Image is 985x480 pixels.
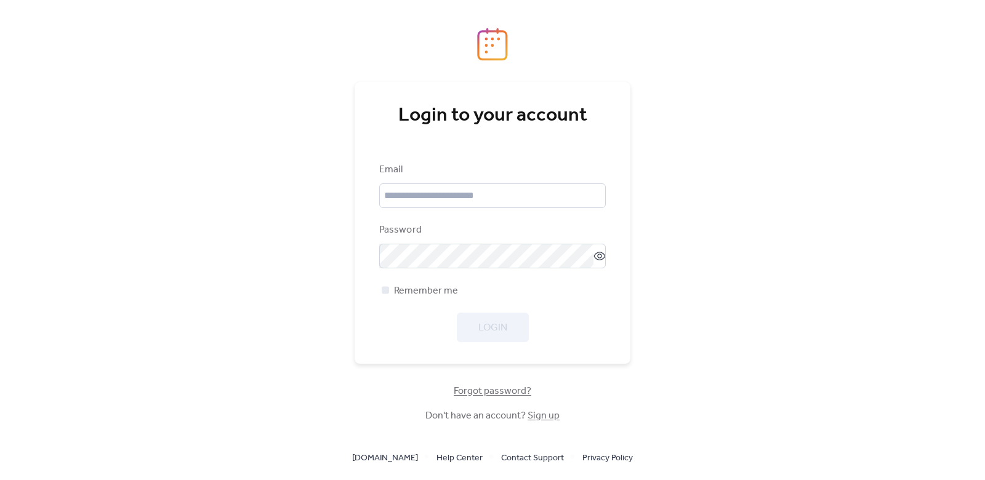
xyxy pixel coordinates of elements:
span: Help Center [436,451,483,466]
a: Contact Support [501,450,564,465]
div: Login to your account [379,103,606,128]
a: Privacy Policy [582,450,633,465]
div: Email [379,162,603,177]
img: logo [477,28,508,61]
span: [DOMAIN_NAME] [352,451,418,466]
div: Password [379,223,603,238]
span: Contact Support [501,451,564,466]
a: Help Center [436,450,483,465]
a: [DOMAIN_NAME] [352,450,418,465]
span: Don't have an account? [425,409,560,423]
span: Forgot password? [454,384,531,399]
a: Forgot password? [454,388,531,394]
span: Remember me [394,284,458,298]
span: Privacy Policy [582,451,633,466]
a: Sign up [528,406,560,425]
